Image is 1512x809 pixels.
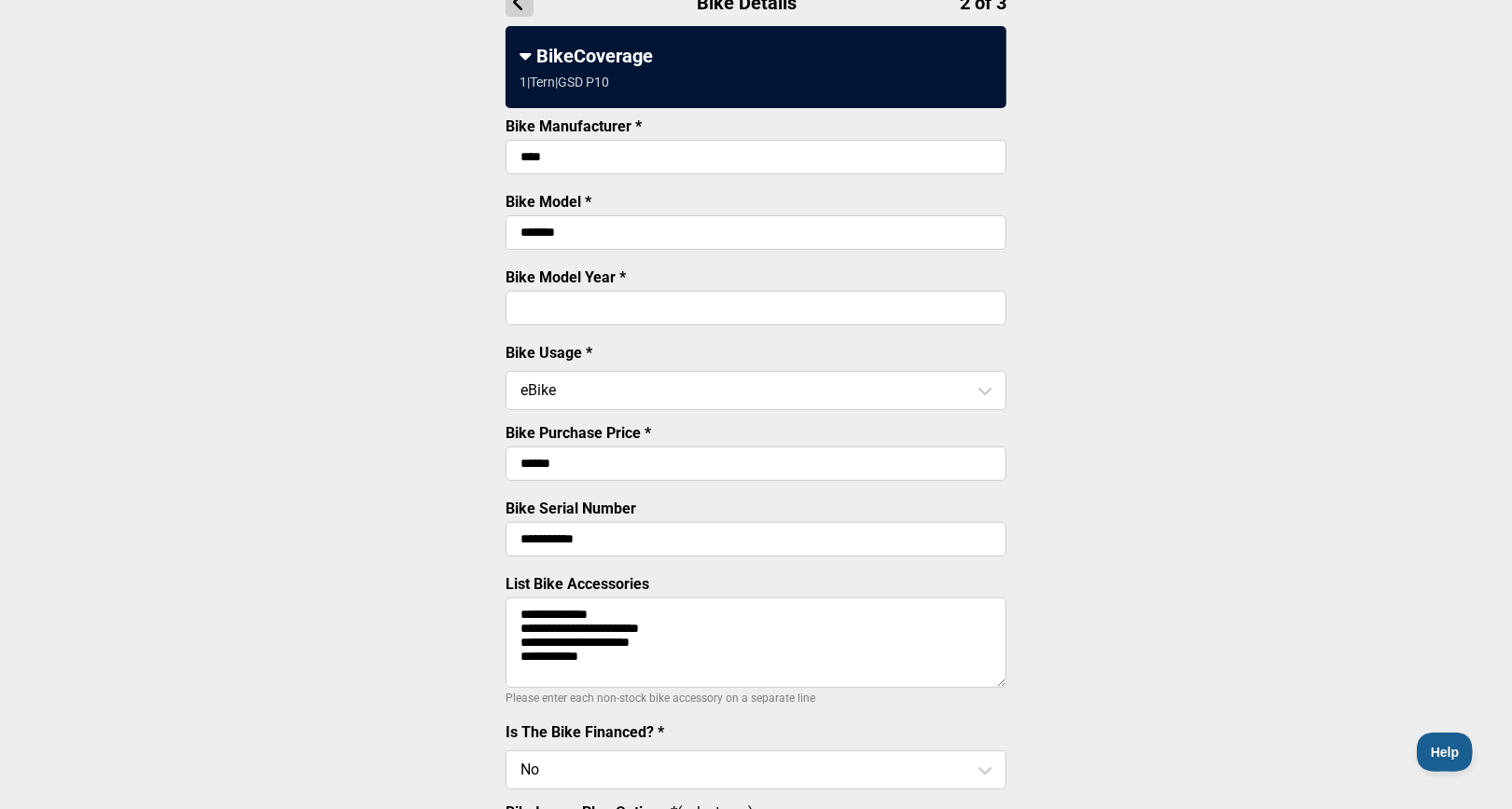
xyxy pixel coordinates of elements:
[506,193,591,211] label: Bike Model *
[1417,733,1475,772] iframe: Toggle Customer Support
[520,45,992,67] div: BikeCoverage
[506,500,636,517] label: Bike Serial Number
[506,723,664,741] label: Is The Bike Financed? *
[506,424,651,442] label: Bike Purchase Price *
[506,687,1006,709] p: Please enter each non-stock bike accessory on a separate line
[520,75,609,89] div: 1 | Tern | GSD P10
[506,117,642,135] label: Bike Manufacturer *
[506,344,592,362] label: Bike Usage *
[506,575,649,593] label: List Bike Accessories
[506,268,626,286] label: Bike Model Year *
